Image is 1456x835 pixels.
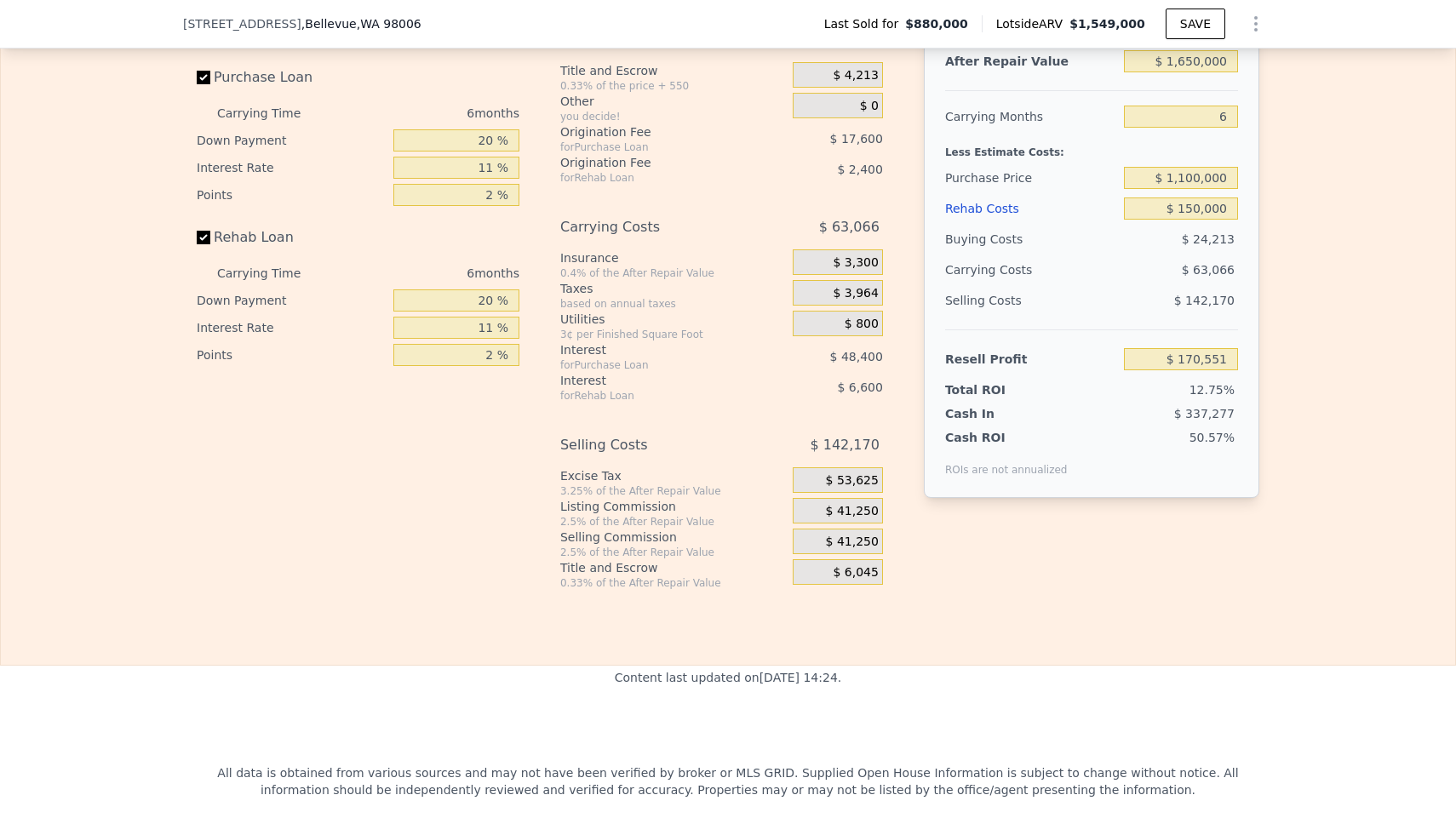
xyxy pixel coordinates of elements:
span: 12.75% [1189,383,1235,397]
div: Selling Commission [560,529,786,546]
span: $880,000 [905,15,968,32]
div: Interest Rate [197,314,387,341]
span: $ 142,170 [1174,294,1235,307]
div: Interest [560,372,750,389]
div: 0.4% of the After Repair Value [560,266,786,280]
div: Carrying Costs [560,212,750,243]
span: Lotside ARV [996,15,1069,32]
div: Cash In [945,405,1052,422]
div: Down Payment [197,127,387,154]
button: SAVE [1166,9,1225,39]
div: Interest Rate [197,154,387,181]
div: Buying Costs [945,224,1117,255]
label: Purchase Loan [197,62,387,93]
div: Points [197,341,387,369]
span: $ 53,625 [826,473,879,489]
input: Purchase Loan [197,71,210,84]
div: Utilities [560,311,786,328]
span: $1,549,000 [1069,17,1145,31]
div: 2.5% of the After Repair Value [560,546,786,559]
div: Total ROI [945,381,1052,398]
div: ROIs are not annualized [945,446,1068,477]
span: $ 63,066 [1182,263,1235,277]
span: $ 800 [845,317,879,332]
span: $ 0 [860,99,879,114]
div: Insurance [560,249,786,266]
div: Selling Costs [560,430,750,460]
div: Other [560,93,786,110]
button: Show Options [1239,7,1273,41]
span: $ 48,400 [830,350,883,363]
div: Selling Costs [945,285,1117,316]
div: Origination Fee [560,123,750,140]
div: Points [197,181,387,209]
label: Rehab Loan [197,222,387,253]
div: Carrying Time [217,260,328,287]
div: for Purchase Loan [560,358,750,372]
div: 6 months [335,100,519,127]
span: , Bellevue [301,15,421,32]
span: $ 337,277 [1174,407,1235,420]
div: 3¢ per Finished Square Foot [560,328,786,341]
span: $ 4,213 [833,68,878,83]
div: Interest [560,341,750,358]
div: Listing Commission [560,498,786,515]
span: $ 6,600 [837,380,882,394]
div: 3.25% of the After Repair Value [560,484,786,498]
div: Resell Profit [945,344,1117,375]
span: [STREET_ADDRESS] [183,15,301,32]
span: $ 142,170 [810,430,879,460]
span: $ 41,250 [826,535,879,550]
span: $ 63,066 [819,212,880,243]
div: Carrying Costs [945,255,1052,285]
div: based on annual taxes [560,297,786,311]
div: Carrying Time [217,100,328,127]
div: you decide! [560,110,786,123]
span: $ 24,213 [1182,232,1235,246]
div: Taxes [560,280,786,297]
span: 50.57% [1189,431,1235,444]
span: $ 41,250 [826,504,879,519]
span: $ 3,964 [833,286,878,301]
div: After Repair Value [945,46,1117,77]
div: Cash ROI [945,429,1068,446]
div: Title and Escrow [560,559,786,576]
div: Carrying Months [945,101,1117,132]
span: $ 3,300 [833,255,878,271]
div: 0.33% of the After Repair Value [560,576,786,590]
div: 6 months [335,260,519,287]
input: Rehab Loan [197,231,210,244]
span: $ 17,600 [830,132,883,146]
div: for Rehab Loan [560,171,750,185]
span: $ 6,045 [833,565,878,580]
div: Excise Tax [560,467,786,484]
div: Down Payment [197,287,387,314]
span: $ 2,400 [837,163,882,176]
div: Origination Fee [560,154,750,171]
div: Less Estimate Costs: [945,132,1238,163]
span: , WA 98006 [357,17,421,31]
div: 2.5% of the After Repair Value [560,515,786,529]
div: Content last updated on [DATE] 14:24 . [615,666,842,764]
div: for Purchase Loan [560,140,750,154]
div: 0.33% of the price + 550 [560,79,786,93]
div: Purchase Price [945,163,1117,193]
div: for Rehab Loan [560,389,750,403]
span: Last Sold for [824,15,906,32]
div: Rehab Costs [945,193,1117,224]
div: Title and Escrow [560,62,786,79]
